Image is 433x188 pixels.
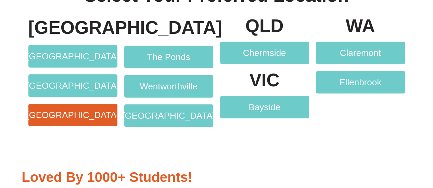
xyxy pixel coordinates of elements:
[124,75,213,98] a: Wentworthville
[26,111,119,119] span: [GEOGRAPHIC_DATA]
[122,111,215,120] span: [GEOGRAPHIC_DATA]
[28,104,117,126] a: [GEOGRAPHIC_DATA]
[220,17,309,35] p: QLD
[316,17,405,35] p: WA
[22,170,211,184] h3: Loved by 1000+ students!
[243,48,286,57] span: Chermside
[28,17,117,39] h4: [GEOGRAPHIC_DATA]
[28,74,117,97] a: [GEOGRAPHIC_DATA]
[26,81,119,90] span: [GEOGRAPHIC_DATA]
[249,103,280,112] span: Bayside
[220,42,309,64] a: Chermside
[140,82,198,91] span: Wentworthville
[28,45,117,68] a: [GEOGRAPHIC_DATA]
[316,71,405,93] a: Ellenbrook
[340,48,381,57] span: Claremont
[220,71,309,89] p: VIC
[147,53,190,61] span: The Ponds
[339,78,381,87] span: Ellenbrook
[124,46,213,68] a: The Ponds
[220,96,309,118] a: Bayside
[124,104,213,127] a: [GEOGRAPHIC_DATA]
[399,155,433,188] iframe: Chat Widget
[316,42,405,64] a: Claremont
[26,52,119,61] span: [GEOGRAPHIC_DATA]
